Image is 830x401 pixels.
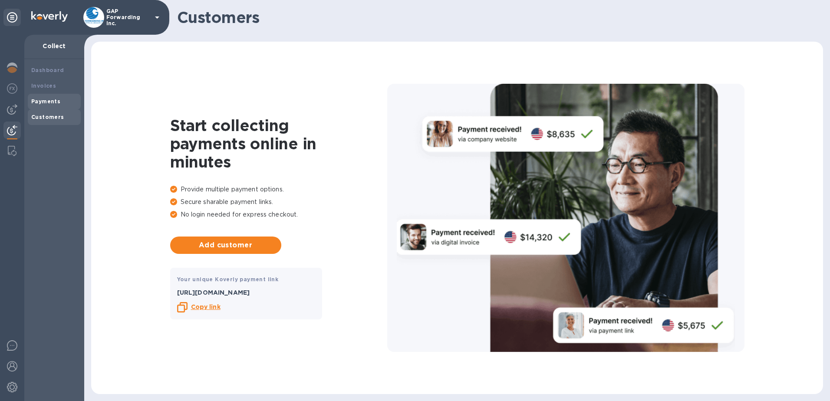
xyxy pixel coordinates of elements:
[31,114,64,120] b: Customers
[170,210,387,219] p: No login needed for express checkout.
[170,197,387,207] p: Secure sharable payment links.
[31,42,77,50] p: Collect
[31,11,68,22] img: Logo
[191,303,221,310] b: Copy link
[3,9,21,26] div: Unpin categories
[31,67,64,73] b: Dashboard
[170,116,387,171] h1: Start collecting payments online in minutes
[7,83,17,94] img: Foreign exchange
[177,276,279,283] b: Your unique Koverly payment link
[177,8,816,26] h1: Customers
[177,288,315,297] p: [URL][DOMAIN_NAME]
[31,82,56,89] b: Invoices
[170,237,281,254] button: Add customer
[106,8,150,26] p: GAP Forwarding Inc.
[170,185,387,194] p: Provide multiple payment options.
[177,240,274,250] span: Add customer
[31,98,60,105] b: Payments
